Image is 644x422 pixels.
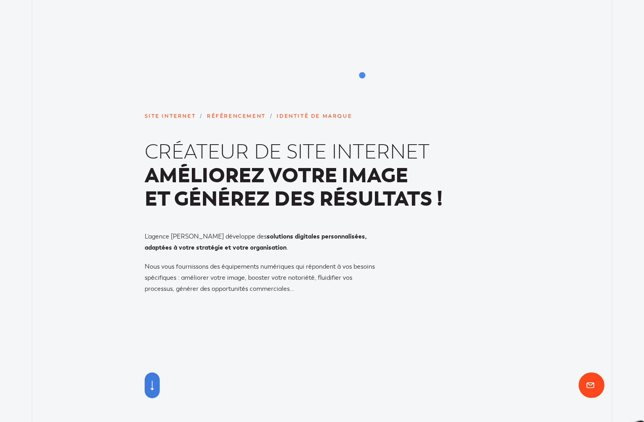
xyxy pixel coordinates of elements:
[145,231,379,253] p: L’agence [PERSON_NAME] développe des .
[145,112,500,121] p: Site internet Référencement Identité de marque
[200,113,203,119] span: /
[145,141,443,164] span: Créateur de site internet
[145,261,379,294] p: Nous vous fournissons des équipements numériques qui répondent à vos besoins spécifiques : amélio...
[145,162,408,189] strong: Améliorez votre image
[145,185,443,212] strong: et générez des résultats !
[270,113,273,119] span: /
[145,232,367,252] strong: solutions digitales personnalisées, adaptées à votre stratégie et votre organisation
